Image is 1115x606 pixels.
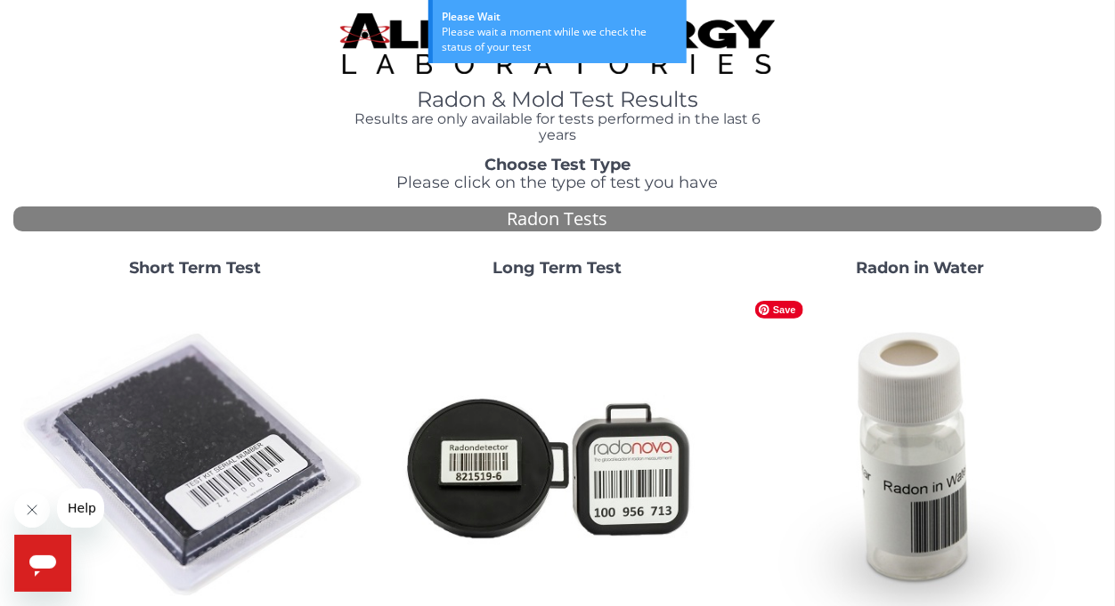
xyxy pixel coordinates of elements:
[57,489,104,528] iframe: Message from company
[442,9,678,24] div: Please Wait
[13,206,1102,232] div: Radon Tests
[442,24,678,54] div: Please wait a moment while we check the status of your test
[484,155,631,174] strong: Choose Test Type
[397,173,719,192] span: Please click on the type of test you have
[14,535,71,592] iframe: Button to launch messaging window
[129,258,261,278] strong: Short Term Test
[340,111,776,142] h4: Results are only available for tests performed in the last 6 years
[340,88,776,111] h1: Radon & Mold Test Results
[492,258,622,278] strong: Long Term Test
[14,492,50,528] iframe: Close message
[755,301,803,319] span: Save
[856,258,985,278] strong: Radon in Water
[340,13,776,74] img: TightCrop.jpg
